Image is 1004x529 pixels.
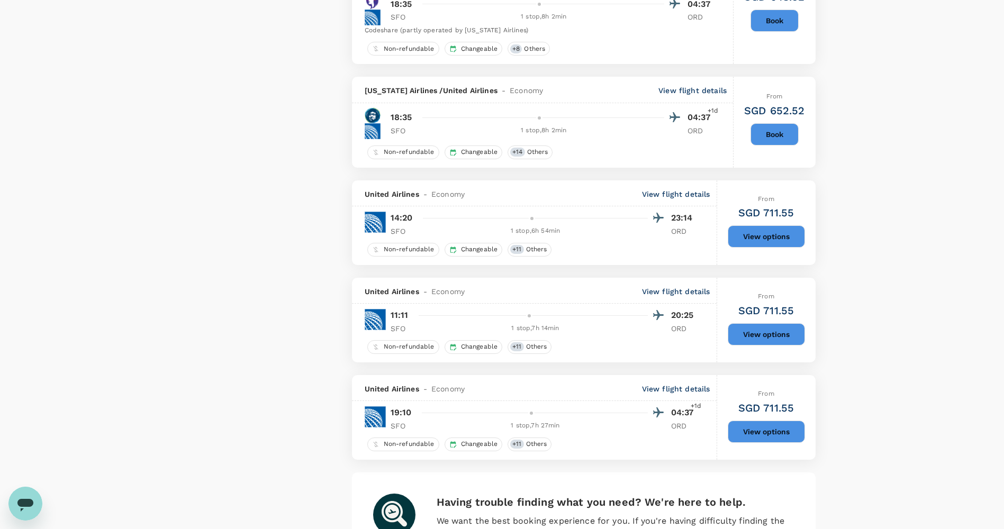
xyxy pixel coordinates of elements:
[367,42,439,56] div: Non-refundable
[508,145,553,159] div: +14Others
[419,384,431,394] span: -
[642,189,710,199] p: View flight details
[691,401,701,412] span: +1d
[508,437,551,451] div: +11Others
[510,342,523,351] span: + 11
[498,85,510,96] span: -
[728,225,805,248] button: View options
[431,384,465,394] span: Economy
[671,421,698,431] p: ORD
[520,44,549,53] span: Others
[457,44,502,53] span: Changeable
[419,189,431,199] span: -
[738,204,794,221] h6: SGD 711.55
[365,25,714,36] div: Codeshare (partly operated by [US_STATE] Airlines)
[391,226,417,236] p: SFO
[508,243,551,257] div: +11Others
[367,437,439,451] div: Non-refundable
[671,406,698,419] p: 04:37
[728,421,805,443] button: View options
[391,309,409,322] p: 11:11
[523,148,553,157] span: Others
[431,189,465,199] span: Economy
[522,245,551,254] span: Others
[365,10,381,25] img: UA
[728,323,805,345] button: View options
[419,286,431,297] span: -
[391,111,412,124] p: 18:35
[365,286,419,297] span: United Airlines
[445,437,503,451] div: Changeable
[758,390,774,397] span: From
[671,226,698,236] p: ORD
[367,243,439,257] div: Non-refundable
[445,243,503,257] div: Changeable
[457,440,502,449] span: Changeable
[365,189,419,199] span: United Airlines
[379,148,439,157] span: Non-refundable
[391,12,417,22] p: SFO
[457,342,502,351] span: Changeable
[522,342,551,351] span: Others
[510,245,523,254] span: + 11
[671,309,698,322] p: 20:25
[457,148,502,157] span: Changeable
[423,421,648,431] div: 1 stop , 7h 27min
[423,323,648,334] div: 1 stop , 7h 14min
[738,302,794,319] h6: SGD 711.55
[423,125,665,136] div: 1 stop , 8h 2min
[367,340,439,354] div: Non-refundable
[658,85,727,96] p: View flight details
[508,340,551,354] div: +11Others
[510,85,543,96] span: Economy
[457,245,502,254] span: Changeable
[365,85,498,96] span: [US_STATE] Airlines / United Airlines
[510,148,524,157] span: + 14
[688,111,714,124] p: 04:37
[445,340,503,354] div: Changeable
[445,145,503,159] div: Changeable
[522,440,551,449] span: Others
[365,384,419,394] span: United Airlines
[365,212,386,233] img: UA
[758,195,774,203] span: From
[738,399,794,416] h6: SGD 711.55
[445,42,503,56] div: Changeable
[671,212,698,224] p: 23:14
[758,293,774,300] span: From
[708,106,718,116] span: +1d
[744,102,805,119] h6: SGD 652.52
[391,421,417,431] p: SFO
[688,125,714,136] p: ORD
[750,10,799,32] button: Book
[365,309,386,330] img: UA
[379,44,439,53] span: Non-refundable
[508,42,550,56] div: +8Others
[766,93,783,100] span: From
[423,226,648,236] div: 1 stop , 6h 54min
[510,440,523,449] span: + 11
[391,212,413,224] p: 14:20
[437,494,794,510] h6: Having trouble finding what you need? We're here to help.
[688,12,714,22] p: ORD
[365,123,381,139] img: UA
[8,487,42,521] iframe: Button to launch messaging window
[642,384,710,394] p: View flight details
[365,107,381,123] img: AS
[431,286,465,297] span: Economy
[379,440,439,449] span: Non-refundable
[379,245,439,254] span: Non-refundable
[391,323,417,334] p: SFO
[671,323,698,334] p: ORD
[367,145,439,159] div: Non-refundable
[365,406,386,427] img: UA
[391,406,412,419] p: 19:10
[379,342,439,351] span: Non-refundable
[510,44,522,53] span: + 8
[750,123,799,145] button: Book
[423,12,665,22] div: 1 stop , 8h 2min
[391,125,417,136] p: SFO
[642,286,710,297] p: View flight details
